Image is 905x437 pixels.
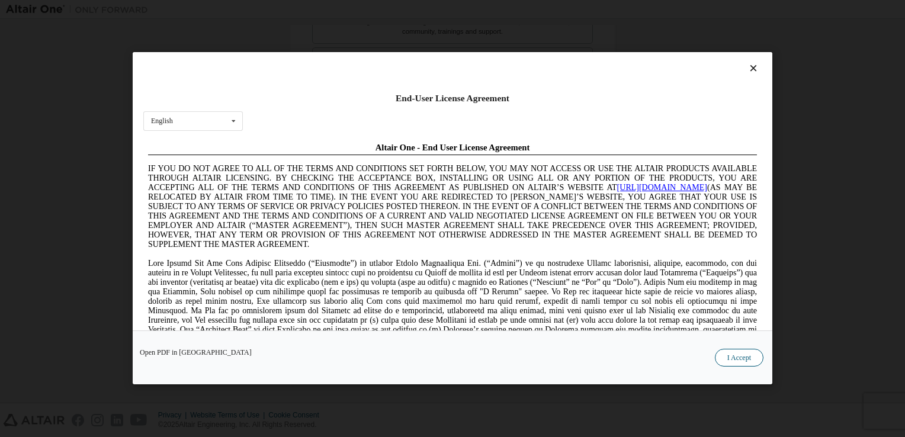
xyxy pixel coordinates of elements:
span: Lore Ipsumd Sit Ame Cons Adipisc Elitseddo (“Eiusmodte”) in utlabor Etdolo Magnaaliqua Eni. (“Adm... [5,121,614,205]
span: Altair One - End User License Agreement [232,5,387,14]
button: I Accept [715,349,763,367]
a: Open PDF in [GEOGRAPHIC_DATA] [140,349,252,356]
div: End-User License Agreement [143,92,762,104]
div: English [151,118,173,125]
a: [URL][DOMAIN_NAME] [474,45,564,54]
span: IF YOU DO NOT AGREE TO ALL OF THE TERMS AND CONDITIONS SET FORTH BELOW, YOU MAY NOT ACCESS OR USE... [5,26,614,111]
